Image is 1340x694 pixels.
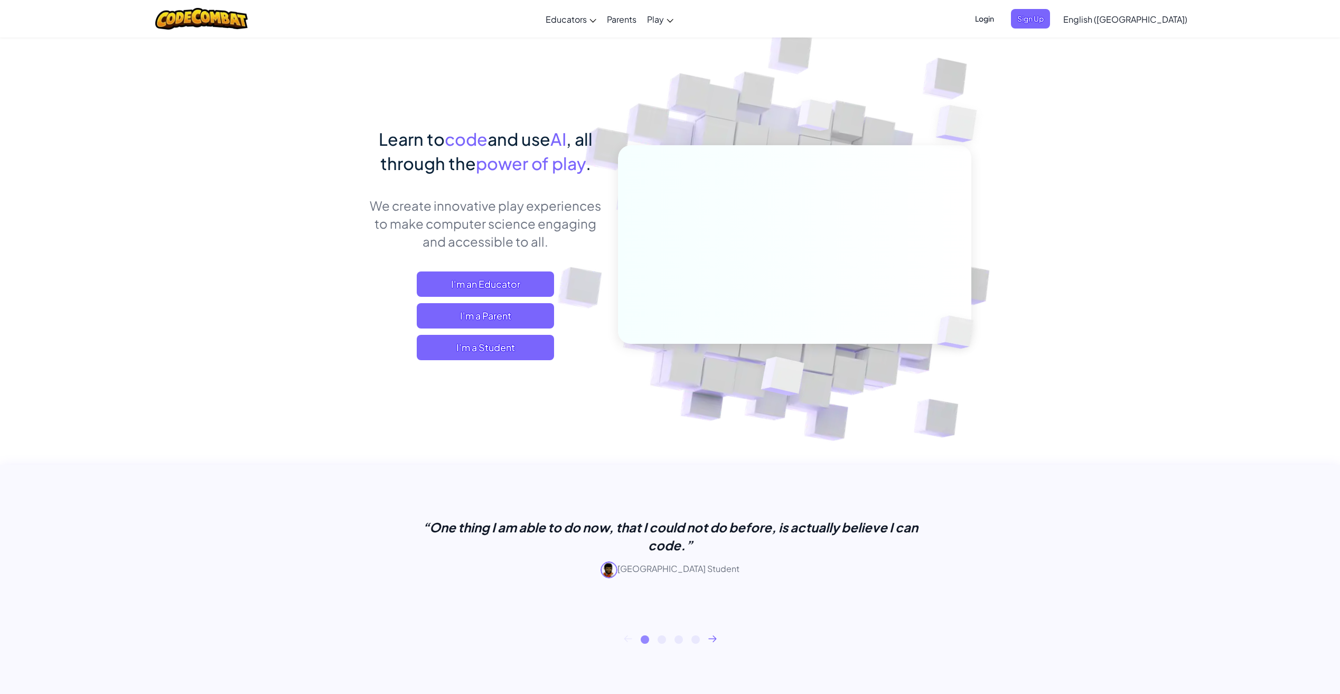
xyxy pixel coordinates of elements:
[476,153,586,174] span: power of play
[601,561,617,578] img: avatar
[417,271,554,297] a: I'm an Educator
[691,635,700,644] button: 4
[417,335,554,360] button: I'm a Student
[674,635,683,644] button: 3
[1058,5,1193,33] a: English ([GEOGRAPHIC_DATA])
[647,14,664,25] span: Play
[777,79,854,157] img: Overlap cubes
[641,635,649,644] button: 1
[445,128,488,149] span: code
[546,14,587,25] span: Educators
[550,128,566,149] span: AI
[488,128,550,149] span: and use
[969,9,1000,29] button: Login
[586,153,591,174] span: .
[406,518,934,554] p: “One thing I am able to do now, that I could not do before, is actually believe I can code.”
[658,635,666,644] button: 2
[406,561,934,578] p: [GEOGRAPHIC_DATA] Student
[1063,14,1187,25] span: English ([GEOGRAPHIC_DATA])
[1011,9,1050,29] button: Sign Up
[642,5,679,33] a: Play
[540,5,602,33] a: Educators
[602,5,642,33] a: Parents
[369,196,602,250] p: We create innovative play experiences to make computer science engaging and accessible to all.
[379,128,445,149] span: Learn to
[919,294,998,371] img: Overlap cubes
[915,79,1006,168] img: Overlap cubes
[417,303,554,329] a: I'm a Parent
[735,334,829,422] img: Overlap cubes
[155,8,248,30] img: CodeCombat logo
